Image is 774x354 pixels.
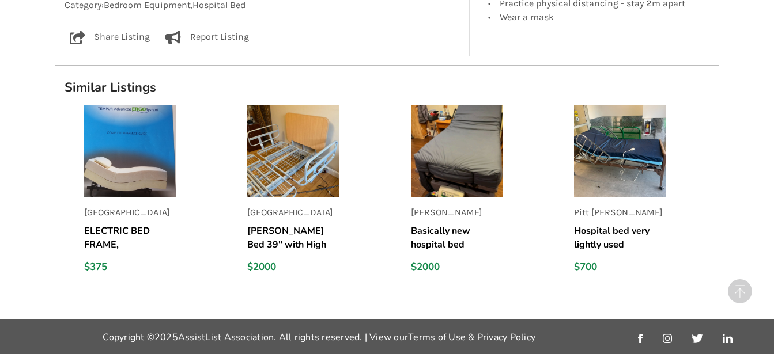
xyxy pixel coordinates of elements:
[84,206,176,219] p: [GEOGRAPHIC_DATA]
[723,334,733,343] img: linkedin_link
[190,31,249,44] p: Report Listing
[411,261,503,273] div: $2000
[84,224,176,252] h5: ELECTRIC BED FRAME, ADJUSTABLE DOUBLE SIZE (74.5"X 53.5"), MASSAGE FEATURES & ROLER COASTER LEGS ...
[411,206,503,219] p: [PERSON_NAME]
[692,334,703,343] img: twitter_link
[84,105,176,197] img: listing
[574,105,666,197] img: listing
[55,79,719,96] h1: Similar Listings
[574,105,719,283] a: listingPitt [PERSON_NAME]Hospital bed very lightly used$700
[663,334,672,343] img: instagram_link
[247,261,339,273] div: $2000
[247,224,339,252] h5: [PERSON_NAME] Bed 39" with High quality Blake Medical Infusion 39"x80" Mattress. Used for less th...
[411,105,556,283] a: listing[PERSON_NAME]Basically new hospital bed$2000
[84,261,176,273] div: $375
[247,105,392,283] a: listing[GEOGRAPHIC_DATA][PERSON_NAME] Bed 39" with High quality Blake Medical Infusion 39"x80" Ma...
[411,224,503,252] h5: Basically new hospital bed
[411,105,503,197] img: listing
[247,206,339,219] p: [GEOGRAPHIC_DATA]
[94,31,150,44] p: Share Listing
[247,105,339,197] img: listing
[84,105,229,283] a: listing[GEOGRAPHIC_DATA]ELECTRIC BED FRAME, ADJUSTABLE DOUBLE SIZE (74.5"X 53.5"), MASSAGE FEATUR...
[574,224,666,252] h5: Hospital bed very lightly used
[500,10,694,22] div: Wear a mask
[638,334,643,343] img: facebook_link
[574,206,666,219] p: Pitt [PERSON_NAME]
[408,331,535,344] a: Terms of Use & Privacy Policy
[574,261,666,273] div: $700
